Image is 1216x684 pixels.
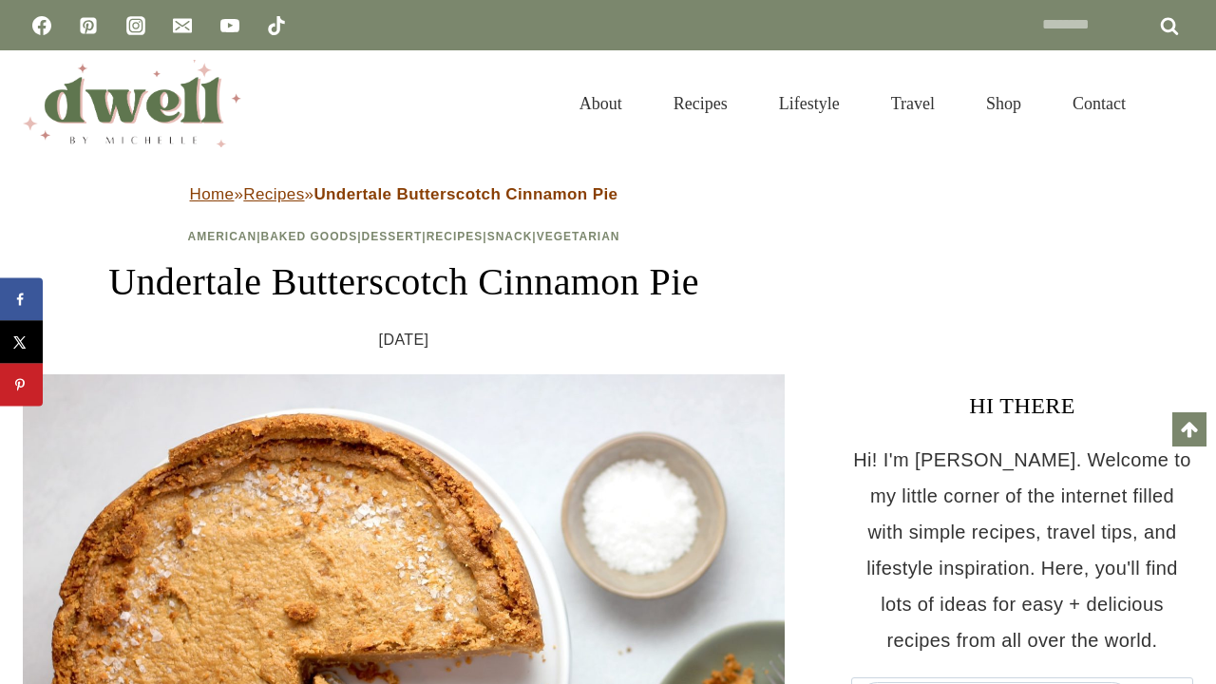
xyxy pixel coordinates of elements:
[261,230,358,243] a: Baked Goods
[1047,70,1151,137] a: Contact
[379,326,429,354] time: [DATE]
[257,7,295,45] a: TikTok
[427,230,484,243] a: Recipes
[23,254,785,311] h1: Undertale Butterscotch Cinnamon Pie
[1161,87,1193,120] button: View Search Form
[23,60,241,147] img: DWELL by michelle
[362,230,423,243] a: Dessert
[313,185,617,203] strong: Undertale Butterscotch Cinnamon Pie
[188,230,257,243] a: American
[537,230,620,243] a: Vegetarian
[554,70,648,137] a: About
[69,7,107,45] a: Pinterest
[554,70,1151,137] nav: Primary Navigation
[1172,412,1206,446] a: Scroll to top
[190,185,235,203] a: Home
[188,230,620,243] span: | | | | |
[753,70,865,137] a: Lifestyle
[163,7,201,45] a: Email
[211,7,249,45] a: YouTube
[117,7,155,45] a: Instagram
[960,70,1047,137] a: Shop
[190,185,618,203] span: » »
[851,389,1193,423] h3: HI THERE
[851,442,1193,658] p: Hi! I'm [PERSON_NAME]. Welcome to my little corner of the internet filled with simple recipes, tr...
[23,7,61,45] a: Facebook
[865,70,960,137] a: Travel
[487,230,533,243] a: Snack
[648,70,753,137] a: Recipes
[243,185,304,203] a: Recipes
